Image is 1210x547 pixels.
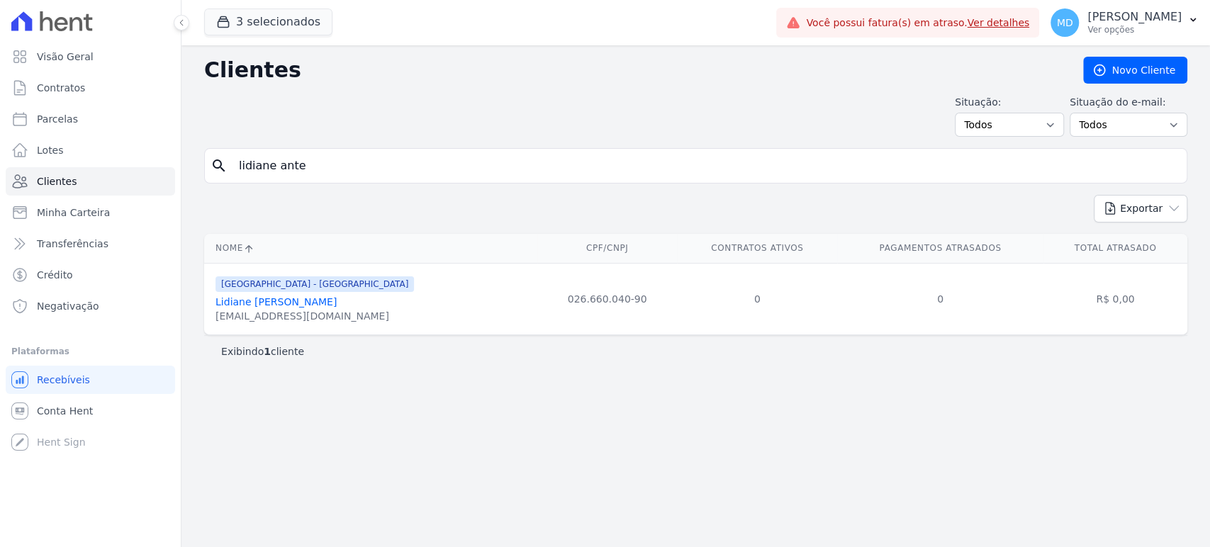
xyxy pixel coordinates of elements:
[6,167,175,196] a: Clientes
[230,152,1181,180] input: Buscar por nome, CPF ou e-mail
[37,50,94,64] span: Visão Geral
[6,397,175,425] a: Conta Hent
[1043,234,1187,263] th: Total Atrasado
[1087,24,1182,35] p: Ver opções
[37,299,99,313] span: Negativação
[1094,195,1187,222] button: Exportar
[204,234,537,263] th: Nome
[837,234,1043,263] th: Pagamentos Atrasados
[37,143,64,157] span: Lotes
[215,296,337,308] a: Lidiane [PERSON_NAME]
[6,136,175,164] a: Lotes
[837,263,1043,334] td: 0
[1057,18,1073,28] span: MD
[1070,95,1187,110] label: Situação do e-mail:
[37,81,85,95] span: Contratos
[6,261,175,289] a: Crédito
[6,198,175,227] a: Minha Carteira
[1083,57,1187,84] a: Novo Cliente
[37,268,73,282] span: Crédito
[1039,3,1210,43] button: MD [PERSON_NAME] Ver opções
[6,292,175,320] a: Negativação
[221,344,304,359] p: Exibindo cliente
[37,174,77,188] span: Clientes
[6,43,175,71] a: Visão Geral
[677,234,837,263] th: Contratos Ativos
[204,57,1060,83] h2: Clientes
[37,404,93,418] span: Conta Hent
[1087,10,1182,24] p: [PERSON_NAME]
[204,9,332,35] button: 3 selecionados
[37,373,90,387] span: Recebíveis
[37,237,108,251] span: Transferências
[37,112,78,126] span: Parcelas
[968,17,1030,28] a: Ver detalhes
[6,105,175,133] a: Parcelas
[6,366,175,394] a: Recebíveis
[6,74,175,102] a: Contratos
[537,263,678,334] td: 026.660.040-90
[537,234,678,263] th: CPF/CNPJ
[11,343,169,360] div: Plataformas
[806,16,1029,30] span: Você possui fatura(s) em atraso.
[211,157,228,174] i: search
[1043,263,1187,334] td: R$ 0,00
[264,346,271,357] b: 1
[677,263,837,334] td: 0
[955,95,1064,110] label: Situação:
[37,205,110,220] span: Minha Carteira
[6,230,175,258] a: Transferências
[215,309,414,323] div: [EMAIL_ADDRESS][DOMAIN_NAME]
[215,276,414,292] span: [GEOGRAPHIC_DATA] - [GEOGRAPHIC_DATA]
